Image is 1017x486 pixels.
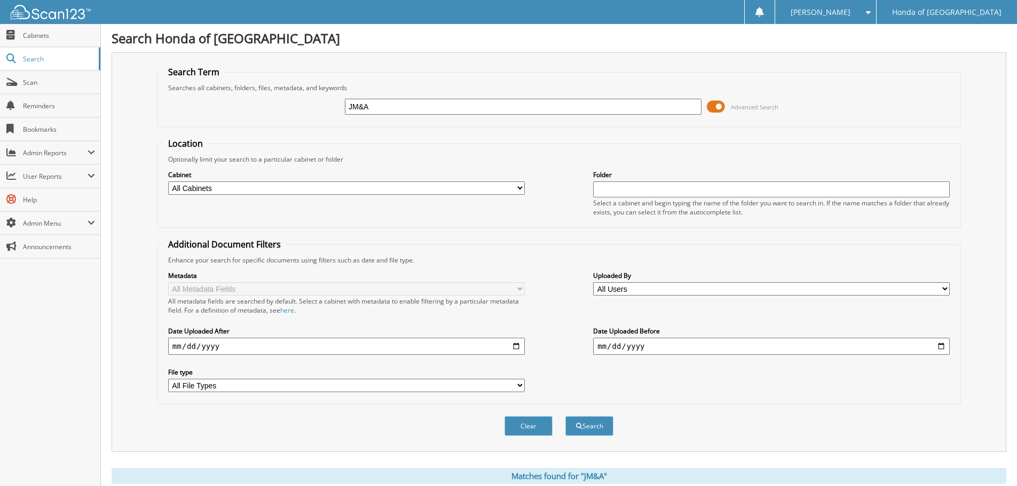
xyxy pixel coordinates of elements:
[168,338,525,355] input: start
[593,198,950,217] div: Select a cabinet and begin typing the name of the folder you want to search in. If the name match...
[23,195,95,204] span: Help
[23,242,95,251] span: Announcements
[23,172,88,181] span: User Reports
[163,66,225,78] legend: Search Term
[892,9,1002,15] span: Honda of [GEOGRAPHIC_DATA]
[565,416,613,436] button: Search
[163,238,286,250] legend: Additional Document Filters
[11,5,91,19] img: scan123-logo-white.svg
[791,9,850,15] span: [PERSON_NAME]
[23,78,95,87] span: Scan
[731,103,778,111] span: Advanced Search
[168,170,525,179] label: Cabinet
[593,338,950,355] input: end
[112,29,1006,47] h1: Search Honda of [GEOGRAPHIC_DATA]
[163,155,955,164] div: Optionally limit your search to a particular cabinet or folder
[23,101,95,110] span: Reminders
[168,271,525,280] label: Metadata
[168,297,525,315] div: All metadata fields are searched by default. Select a cabinet with metadata to enable filtering b...
[163,138,208,149] legend: Location
[593,271,950,280] label: Uploaded By
[593,326,950,336] label: Date Uploaded Before
[163,83,955,92] div: Searches all cabinets, folders, files, metadata, and keywords
[23,54,93,63] span: Search
[23,125,95,134] span: Bookmarks
[168,368,525,377] label: File type
[23,219,88,228] span: Admin Menu
[168,326,525,336] label: Date Uploaded After
[163,256,955,265] div: Enhance your search for specific documents using filters such as date and file type.
[280,306,294,315] a: here
[112,468,1006,484] div: Matches found for "JM&A"
[23,148,88,157] span: Admin Reports
[23,31,95,40] span: Cabinets
[504,416,553,436] button: Clear
[593,170,950,179] label: Folder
